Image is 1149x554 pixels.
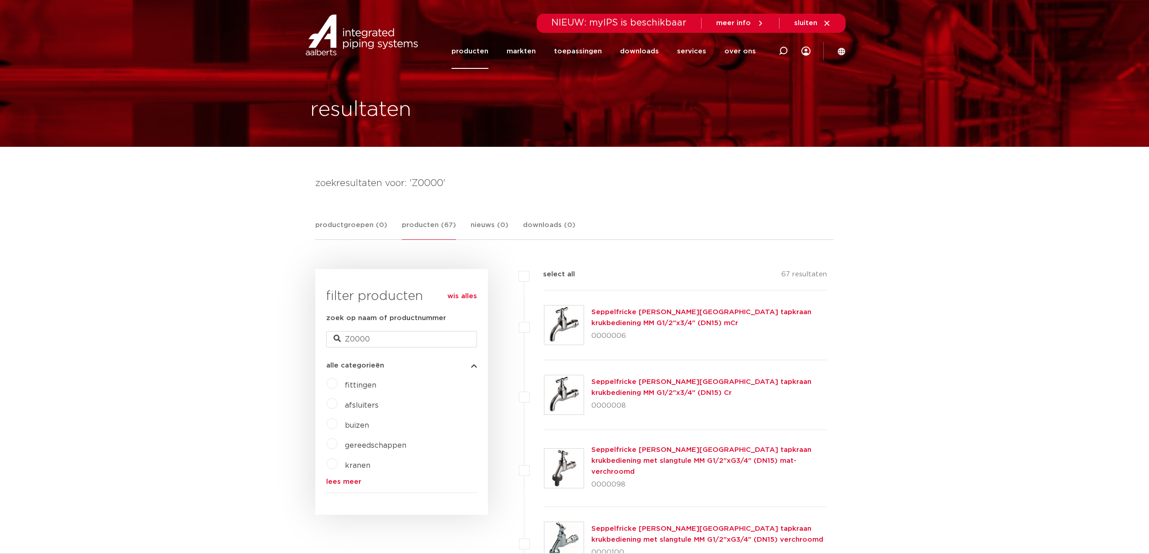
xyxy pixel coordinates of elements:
img: Thumbnail for Seppelfricke SEPP Germany tapkraan krukbediening MM G1/2"x3/4" (DN15) mCr [544,305,584,345]
img: Thumbnail for Seppelfricke SEPP Germany tapkraan krukbediening MM G1/2"x3/4" (DN15) Cr [544,375,584,414]
a: gereedschappen [345,442,406,449]
a: markten [507,34,536,69]
a: afsluiters [345,402,379,409]
a: Seppelfricke [PERSON_NAME][GEOGRAPHIC_DATA] tapkraan krukbediening met slangtule MM G1/2"xG3/4" (... [591,446,811,475]
button: alle categorieën [326,362,477,369]
span: meer info [716,20,751,26]
a: kranen [345,462,370,469]
a: buizen [345,422,369,429]
p: 0000006 [591,329,827,343]
img: Thumbnail for Seppelfricke SEPP Germany tapkraan krukbediening met slangtule MM G1/2"xG3/4" (DN15... [544,449,584,488]
h4: zoekresultaten voor: 'Z0000' [315,176,834,191]
a: downloads (0) [523,220,575,239]
p: 67 resultaten [781,269,827,283]
a: over ons [724,34,756,69]
label: select all [529,269,575,280]
label: zoek op naam of productnummer [326,313,446,324]
a: lees meer [326,478,477,485]
a: producten (67) [402,220,456,240]
nav: Menu [451,34,756,69]
a: producten [451,34,488,69]
a: productgroepen (0) [315,220,387,239]
a: nieuws (0) [471,220,508,239]
a: wis alles [447,291,477,302]
h3: filter producten [326,287,477,305]
a: toepassingen [554,34,602,69]
a: services [677,34,706,69]
a: downloads [620,34,659,69]
a: sluiten [794,19,831,27]
span: alle categorieën [326,362,384,369]
span: NIEUW: myIPS is beschikbaar [551,18,687,27]
a: Seppelfricke [PERSON_NAME][GEOGRAPHIC_DATA] tapkraan krukbediening met slangtule MM G1/2"xG3/4" (... [591,525,823,543]
p: 0000008 [591,399,827,413]
h1: resultaten [310,95,411,124]
a: Seppelfricke [PERSON_NAME][GEOGRAPHIC_DATA] tapkraan krukbediening MM G1/2"x3/4" (DN15) Cr [591,378,811,396]
a: Seppelfricke [PERSON_NAME][GEOGRAPHIC_DATA] tapkraan krukbediening MM G1/2"x3/4" (DN15) mCr [591,309,811,326]
input: zoeken [326,331,477,347]
a: meer info [716,19,764,27]
p: 0000098 [591,477,827,492]
a: fittingen [345,382,376,389]
span: sluiten [794,20,817,26]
